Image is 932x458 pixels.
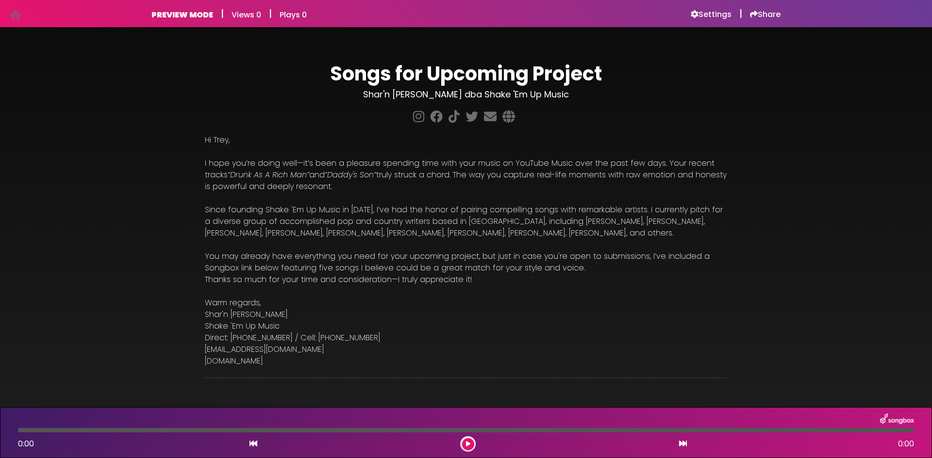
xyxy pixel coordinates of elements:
[739,8,742,19] h5: |
[205,89,727,100] h3: Shar'n [PERSON_NAME] dba Shake 'Em Up Music
[880,413,914,426] img: songbox-logo-white.png
[269,8,272,19] h5: |
[280,10,307,19] h6: Plays 0
[228,169,309,180] em: “Drunk As A Rich Man”
[232,10,261,19] h6: Views 0
[205,309,727,320] p: Shar'n [PERSON_NAME]
[205,320,727,332] p: Shake 'Em Up Music
[205,62,727,85] h1: Songs for Upcoming Project
[205,274,727,285] p: Thanks so much for your time and consideration—I truly appreciate it!
[205,204,727,239] p: Since founding Shake 'Em Up Music in [DATE], I’ve had the honor of pairing compelling songs with ...
[205,355,727,367] p: [DOMAIN_NAME]
[691,10,732,19] a: Settings
[325,169,376,180] em: “Daddy's Son”
[205,297,727,309] p: Warm regards,
[205,134,727,146] p: Hi Trey,
[221,8,224,19] h5: |
[750,10,781,19] a: Share
[205,332,727,344] p: Direct: [PHONE_NUMBER] / Cell: [PHONE_NUMBER]
[151,10,213,19] h6: PREVIEW MODE
[205,158,727,192] p: I hope you’re doing well—it’s been a pleasure spending time with your music on YouTube Music over...
[205,344,727,355] p: [EMAIL_ADDRESS][DOMAIN_NAME]
[205,251,727,274] p: You may already have everything you need for your upcoming project, but just in case you're open ...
